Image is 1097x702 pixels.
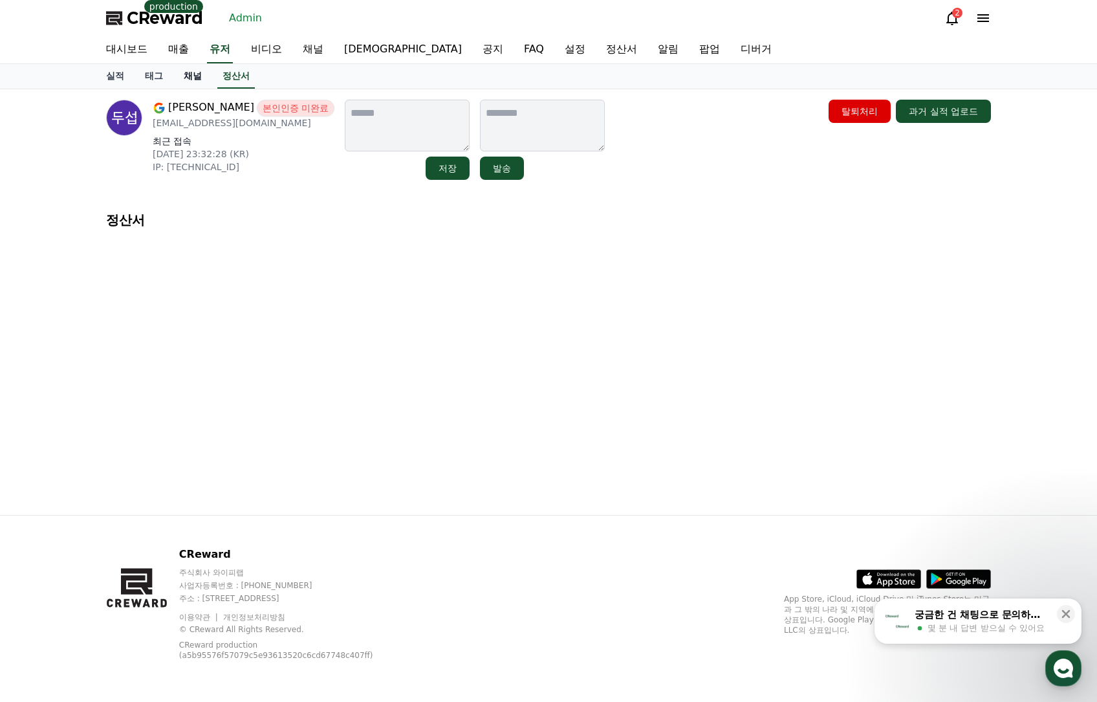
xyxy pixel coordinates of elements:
a: 디버거 [730,36,782,63]
p: App Store, iCloud, iCloud Drive 및 iTunes Store는 미국과 그 밖의 나라 및 지역에서 등록된 Apple Inc.의 서비스 상표입니다. Goo... [784,594,991,635]
p: 사업자등록번호 : [PHONE_NUMBER] [179,580,406,591]
span: 대화 [118,430,134,441]
a: 유저 [207,36,233,63]
a: 정산서 [217,64,255,89]
img: profile image [106,100,142,136]
a: 홈 [4,410,85,443]
button: 발송 [480,157,524,180]
a: 공지 [472,36,514,63]
button: 저장 [426,157,470,180]
a: 대시보드 [96,36,158,63]
a: 팝업 [689,36,730,63]
span: [PERSON_NAME] [168,100,254,116]
p: © CReward All Rights Reserved. [179,624,406,635]
a: 알림 [647,36,689,63]
a: 비디오 [241,36,292,63]
span: 설정 [200,430,215,440]
a: 매출 [158,36,199,63]
a: [DEMOGRAPHIC_DATA] [334,36,472,63]
a: 설정 [554,36,596,63]
div: 2 [952,8,962,18]
a: 태그 [135,64,173,89]
p: [EMAIL_ADDRESS][DOMAIN_NAME] [153,116,334,129]
a: 이용약관 [179,613,220,622]
a: 채널 [292,36,334,63]
a: CReward [106,8,203,28]
a: 실적 [96,64,135,89]
a: Admin [224,8,267,28]
a: 대화 [85,410,167,443]
p: 최근 접속 [153,135,334,148]
span: 홈 [41,430,49,440]
a: 설정 [167,410,248,443]
button: 과거 실적 업로드 [896,100,991,123]
span: CReward [127,8,203,28]
p: 주소 : [STREET_ADDRESS] [179,593,406,604]
p: [DATE] 23:32:28 (KR) [153,148,334,160]
a: 2 [944,10,960,26]
p: 정산서 [106,211,991,229]
a: 정산서 [596,36,647,63]
p: IP: [TECHNICAL_ID] [153,160,334,173]
p: 주식회사 와이피랩 [179,567,406,578]
p: CReward production (a5b95576f57079c5e93613520c6cd67748c407ff) [179,640,386,661]
a: 채널 [173,64,212,89]
a: 개인정보처리방침 [223,613,285,622]
button: 탈퇴처리 [829,100,891,123]
p: CReward [179,547,406,562]
a: FAQ [514,36,554,63]
span: 본인인증 미완료 [257,100,334,116]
